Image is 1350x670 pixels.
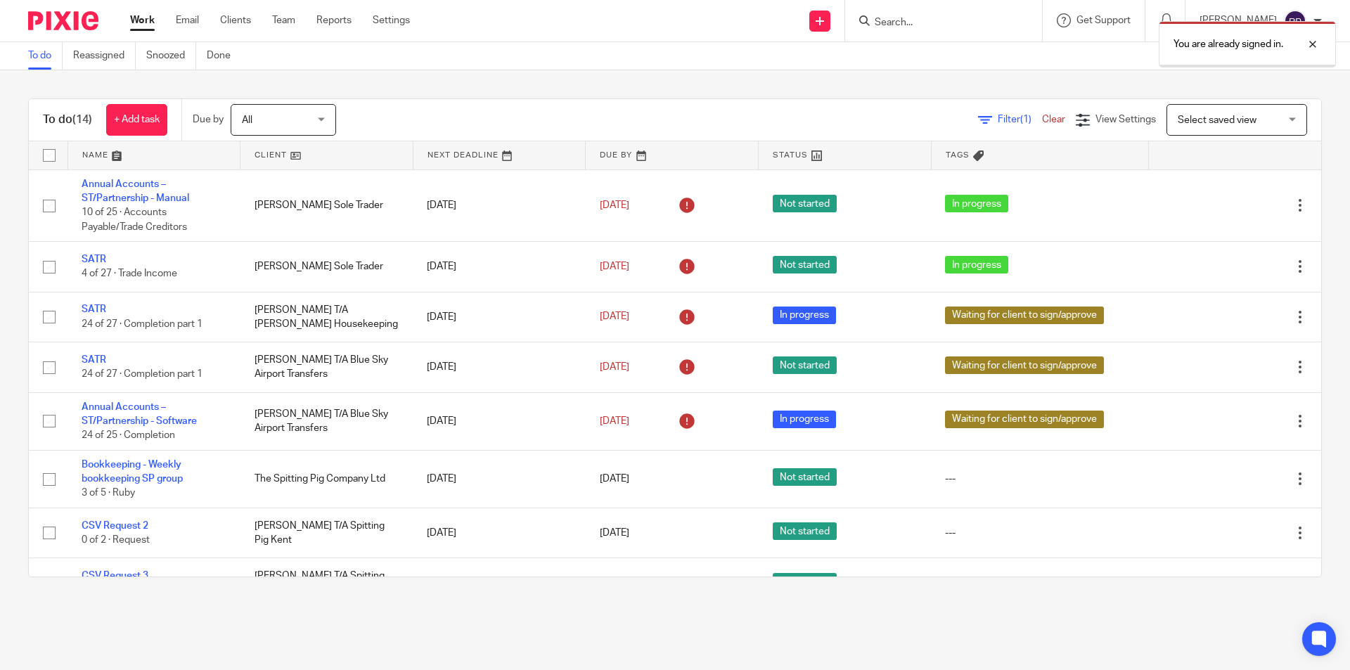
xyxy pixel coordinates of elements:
a: Annual Accounts – ST/Partnership - Manual [82,179,189,203]
span: 0 of 2 · Request [82,535,150,545]
span: In progress [773,411,836,428]
span: Filter [998,115,1042,124]
a: To do [28,42,63,70]
a: SATR [82,355,106,365]
td: [DATE] [413,508,586,558]
span: [DATE] [600,200,629,210]
a: Snoozed [146,42,196,70]
a: Bookkeeping - Weekly bookkeeping SP group [82,460,183,484]
td: [PERSON_NAME] T/A [PERSON_NAME] Housekeeping [240,292,413,342]
a: Clear [1042,115,1065,124]
td: [DATE] [413,450,586,508]
td: [PERSON_NAME] Sole Trader [240,242,413,292]
h1: To do [43,112,92,127]
span: 24 of 27 · Completion part 1 [82,369,202,379]
div: --- [945,472,1134,486]
td: [PERSON_NAME] T/A Blue Sky Airport Transfers [240,342,413,392]
span: In progress [945,256,1008,273]
span: All [242,115,252,125]
a: Work [130,13,155,27]
span: Tags [946,151,970,159]
span: 24 of 25 · Completion [82,430,175,440]
td: [DATE] [413,292,586,342]
span: Not started [773,195,837,212]
div: --- [945,576,1134,590]
td: [PERSON_NAME] T/A Spitting Pig Kent [240,508,413,558]
td: [DATE] [413,392,586,450]
span: 24 of 27 · Completion part 1 [82,319,202,329]
span: Waiting for client to sign/approve [945,307,1104,324]
a: CSV Request 2 [82,521,148,531]
span: View Settings [1095,115,1156,124]
a: Email [176,13,199,27]
div: --- [945,526,1134,540]
span: [DATE] [600,474,629,484]
img: svg%3E [1284,10,1306,32]
td: [DATE] [413,169,586,242]
a: Team [272,13,295,27]
a: SATR [82,304,106,314]
span: 4 of 27 · Trade Income [82,269,177,279]
a: Clients [220,13,251,27]
a: Annual Accounts – ST/Partnership - Software [82,402,197,426]
a: SATR [82,255,106,264]
span: [DATE] [600,262,629,271]
td: [DATE] [413,242,586,292]
span: Select saved view [1178,115,1256,125]
td: [PERSON_NAME] T/A Spitting Pig Merseyside [240,558,413,608]
span: Not started [773,256,837,273]
span: [DATE] [600,312,629,322]
span: In progress [945,195,1008,212]
p: Due by [193,112,224,127]
span: In progress [773,307,836,324]
span: [DATE] [600,416,629,426]
td: [PERSON_NAME] T/A Blue Sky Airport Transfers [240,392,413,450]
a: Reassigned [73,42,136,70]
span: (14) [72,114,92,125]
td: [DATE] [413,558,586,608]
td: The Spitting Pig Company Ltd [240,450,413,508]
span: 3 of 5 · Ruby [82,489,135,498]
span: Not started [773,573,837,591]
span: [DATE] [600,362,629,372]
span: 10 of 25 · Accounts Payable/Trade Creditors [82,207,187,232]
td: [DATE] [413,342,586,392]
span: Not started [773,356,837,374]
span: Not started [773,522,837,540]
img: Pixie [28,11,98,30]
span: [DATE] [600,528,629,538]
span: Waiting for client to sign/approve [945,411,1104,428]
span: Not started [773,468,837,486]
a: Settings [373,13,410,27]
a: CSV Request 3 [82,571,148,581]
p: You are already signed in. [1174,37,1283,51]
a: + Add task [106,104,167,136]
td: [PERSON_NAME] Sole Trader [240,169,413,242]
a: Done [207,42,241,70]
span: (1) [1020,115,1031,124]
span: Waiting for client to sign/approve [945,356,1104,374]
a: Reports [316,13,352,27]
